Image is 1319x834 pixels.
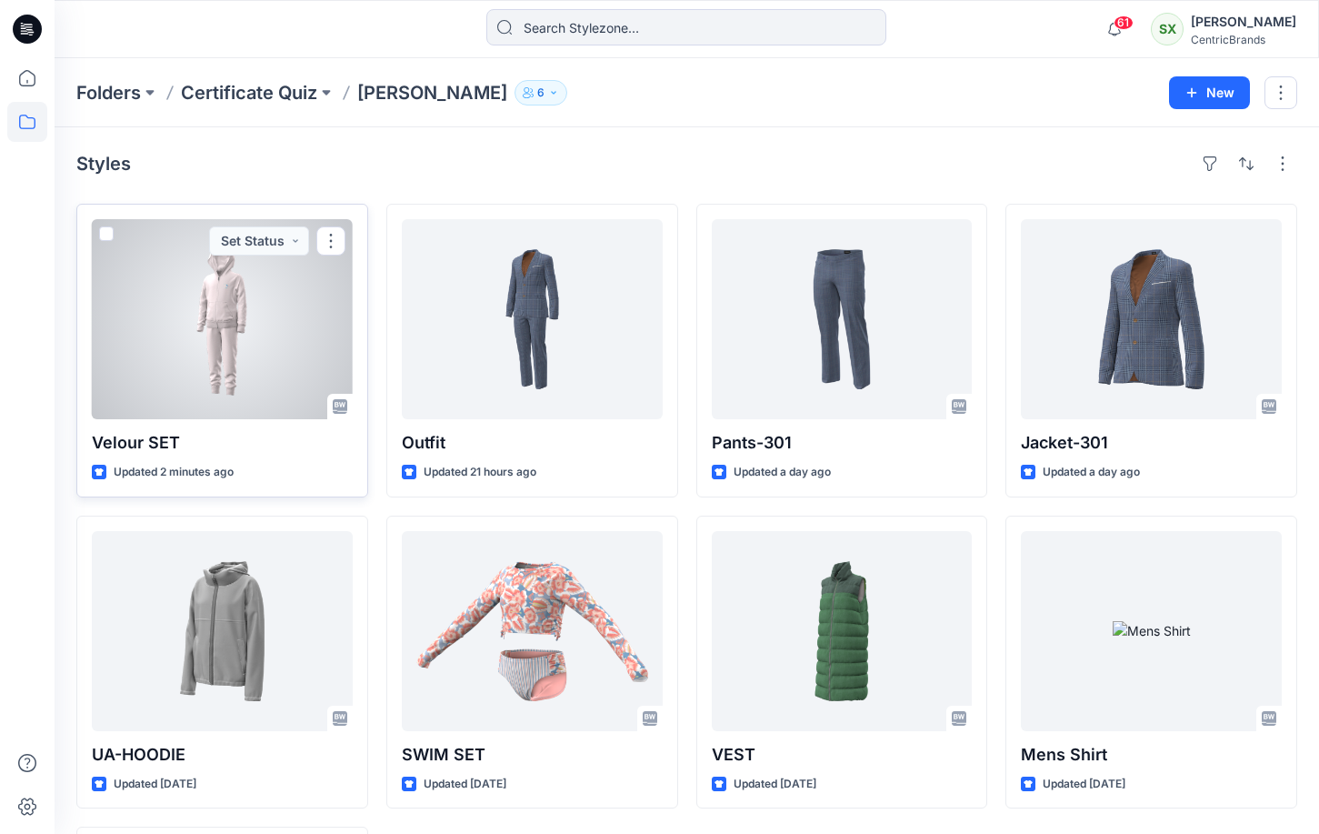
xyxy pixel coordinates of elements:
input: Search Stylezone… [486,9,886,45]
a: UA-HOODIE [92,531,353,731]
button: 6 [515,80,567,106]
p: Velour SET [92,430,353,456]
h4: Styles [76,153,131,175]
p: Updated [DATE] [734,775,816,794]
button: New [1169,76,1250,109]
div: CentricBrands [1191,33,1296,46]
p: Updated a day ago [734,463,831,482]
p: Updated 21 hours ago [424,463,536,482]
p: Outfit [402,430,663,456]
a: VEST [712,531,973,731]
p: Updated [DATE] [1043,775,1125,794]
p: VEST [712,742,973,768]
p: UA-HOODIE [92,742,353,768]
p: 6 [537,83,545,103]
a: Folders [76,80,141,106]
a: Jacket-301 [1021,219,1282,419]
p: SWIM SET [402,742,663,768]
a: Outfit [402,219,663,419]
a: Velour SET [92,219,353,419]
a: Pants-301 [712,219,973,419]
div: [PERSON_NAME] [1191,11,1296,33]
div: SX [1151,13,1184,45]
a: Mens Shirt [1021,531,1282,731]
p: Pants-301 [712,430,973,456]
p: Mens Shirt [1021,742,1282,768]
a: Certificate Quiz [181,80,317,106]
a: SWIM SET [402,531,663,731]
p: [PERSON_NAME] [357,80,507,106]
span: 61 [1114,15,1134,30]
p: Updated [DATE] [114,775,196,794]
p: Updated [DATE] [424,775,506,794]
p: Updated a day ago [1043,463,1140,482]
p: Updated 2 minutes ago [114,463,234,482]
p: Jacket-301 [1021,430,1282,456]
